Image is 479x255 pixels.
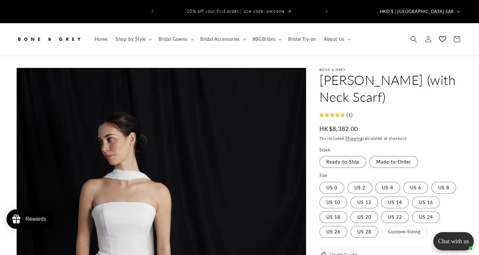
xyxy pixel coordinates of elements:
[412,211,440,223] label: US 24
[376,5,463,18] button: HKD $ | [GEOGRAPHIC_DATA] SAR
[375,182,400,194] label: US 4
[95,36,108,42] span: Home
[380,8,454,15] span: HKD $ | [GEOGRAPHIC_DATA] SAR
[116,36,146,42] span: Shop by Style
[319,68,463,72] p: Bone & Grey
[319,72,463,105] h1: [PERSON_NAME] (with Neck Scarf)
[249,32,284,46] summary: #BGBrides
[350,197,378,208] label: US 12
[345,136,363,141] a: Shipping
[155,32,196,46] summary: Bridal Gowns
[345,110,353,120] div: (1)
[350,211,378,223] label: US 20
[431,182,456,194] label: US 8
[16,32,82,46] img: Bone and Grey Bridal
[112,32,155,46] summary: Shop by Style
[407,32,421,46] summary: Search
[320,32,353,46] summary: About Us
[196,32,249,46] summary: Bridal Accessories
[145,5,160,18] button: Previous announcement
[319,182,344,194] label: US 0
[381,226,427,238] label: Custom Sizing
[412,197,440,208] label: US 16
[319,156,366,168] label: Ready-to-Ship
[319,124,358,133] span: HK$8,382.00
[369,156,418,168] label: Made-to-Order
[319,211,347,223] label: US 18
[433,232,474,250] button: Open chatbox
[319,172,328,179] legend: Size
[91,32,112,46] a: Home
[284,32,320,46] a: Bridal Try-on
[381,197,409,208] label: US 14
[350,226,378,238] label: US 28
[253,36,275,42] span: #BGBrides
[200,36,240,42] span: Bridal Accessories
[319,197,347,208] label: US 10
[348,182,372,194] label: US 2
[381,211,409,223] label: US 22
[319,226,347,238] label: US 26
[187,8,285,14] span: 10% off your first order | Use code: welcome
[288,36,316,42] span: Bridal Try-on
[14,30,84,49] a: Bone and Grey Bridal
[25,216,46,222] div: Rewards
[319,147,331,153] legend: Stock
[433,238,474,245] p: Chat with us
[319,135,463,142] div: Tax included. calculated at checkout.
[403,182,428,194] label: US 6
[159,36,188,42] span: Bridal Gowns
[319,5,334,18] button: Next announcement
[324,36,345,42] span: About Us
